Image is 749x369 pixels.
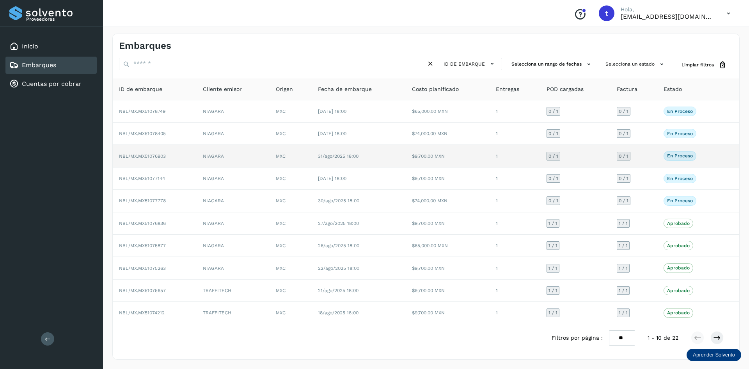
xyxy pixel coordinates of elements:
[508,58,596,71] button: Selecciona un rango de fechas
[276,85,293,93] span: Origen
[406,302,490,324] td: $9,700.00 MXN
[667,221,690,226] p: Aprobado
[619,131,628,136] span: 0 / 1
[406,168,490,190] td: $9,700.00 MXN
[270,212,312,235] td: MXC
[318,243,359,248] span: 26/ago/2025 18:00
[667,176,693,181] p: En proceso
[5,75,97,93] div: Cuentas por cobrar
[119,40,171,52] h4: Embarques
[490,168,540,190] td: 1
[119,221,166,226] span: NBL/MX.MX51076836
[664,85,682,93] span: Estado
[619,266,628,271] span: 1 / 1
[119,310,165,316] span: NBL/MX.MX51074212
[667,153,693,159] p: En proceso
[441,58,499,70] button: ID de embarque
[548,131,558,136] span: 0 / 1
[667,288,690,293] p: Aprobado
[270,257,312,279] td: MXC
[490,235,540,257] td: 1
[490,100,540,123] td: 1
[682,61,714,68] span: Limpiar filtros
[548,243,557,248] span: 1 / 1
[490,145,540,167] td: 1
[318,153,359,159] span: 31/ago/2025 18:00
[444,61,485,68] span: ID de embarque
[406,190,490,212] td: $74,000.00 MXN
[548,154,558,159] span: 0 / 1
[621,13,714,20] p: teamgcabrera@traffictech.com
[318,266,359,271] span: 22/ago/2025 18:00
[318,85,372,93] span: Fecha de embarque
[412,85,459,93] span: Costo planificado
[490,123,540,145] td: 1
[667,265,690,271] p: Aprobado
[270,123,312,145] td: MXC
[270,302,312,324] td: MXC
[197,190,270,212] td: NIAGARA
[496,85,519,93] span: Entregas
[119,131,166,136] span: NBL/MX.MX51078405
[406,280,490,302] td: $9,700.00 MXN
[406,212,490,235] td: $9,700.00 MXN
[619,154,628,159] span: 0 / 1
[667,198,693,203] p: En proceso
[197,257,270,279] td: NIAGARA
[22,80,82,87] a: Cuentas por cobrar
[648,334,678,342] span: 1 - 10 de 22
[318,109,346,114] span: [DATE] 18:00
[119,176,165,181] span: NBL/MX.MX51077144
[490,280,540,302] td: 1
[548,288,557,293] span: 1 / 1
[197,302,270,324] td: TRAFFITECH
[490,302,540,324] td: 1
[270,145,312,167] td: MXC
[675,58,733,72] button: Limpiar filtros
[693,352,735,358] p: Aprender Solvento
[270,280,312,302] td: MXC
[318,221,359,226] span: 27/ago/2025 18:00
[621,6,714,13] p: Hola,
[318,198,359,203] span: 30/ago/2025 18:00
[667,109,693,114] p: En proceso
[318,131,346,136] span: [DATE] 18:00
[619,198,628,203] span: 0 / 1
[119,85,162,93] span: ID de embarque
[406,123,490,145] td: $74,000.00 MXN
[197,235,270,257] td: NIAGARA
[667,310,690,316] p: Aprobado
[270,235,312,257] td: MXC
[619,288,628,293] span: 1 / 1
[548,109,558,114] span: 0 / 1
[406,100,490,123] td: $65,000.00 MXN
[22,61,56,69] a: Embarques
[406,257,490,279] td: $9,700.00 MXN
[26,16,94,22] p: Proveedores
[490,257,540,279] td: 1
[318,176,346,181] span: [DATE] 18:00
[5,38,97,55] div: Inicio
[197,168,270,190] td: NIAGARA
[406,235,490,257] td: $65,000.00 MXN
[619,243,628,248] span: 1 / 1
[119,153,166,159] span: NBL/MX.MX51076903
[619,310,628,315] span: 1 / 1
[667,131,693,136] p: En proceso
[119,288,166,293] span: NBL/MX.MX51075657
[270,190,312,212] td: MXC
[119,109,165,114] span: NBL/MX.MX51078749
[22,43,38,50] a: Inicio
[203,85,242,93] span: Cliente emisor
[197,145,270,167] td: NIAGARA
[318,310,359,316] span: 18/ago/2025 18:00
[552,334,603,342] span: Filtros por página :
[619,109,628,114] span: 0 / 1
[119,243,166,248] span: NBL/MX.MX51075877
[5,57,97,74] div: Embarques
[687,349,741,361] div: Aprender Solvento
[619,176,628,181] span: 0 / 1
[617,85,637,93] span: Factura
[548,176,558,181] span: 0 / 1
[197,280,270,302] td: TRAFFITECH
